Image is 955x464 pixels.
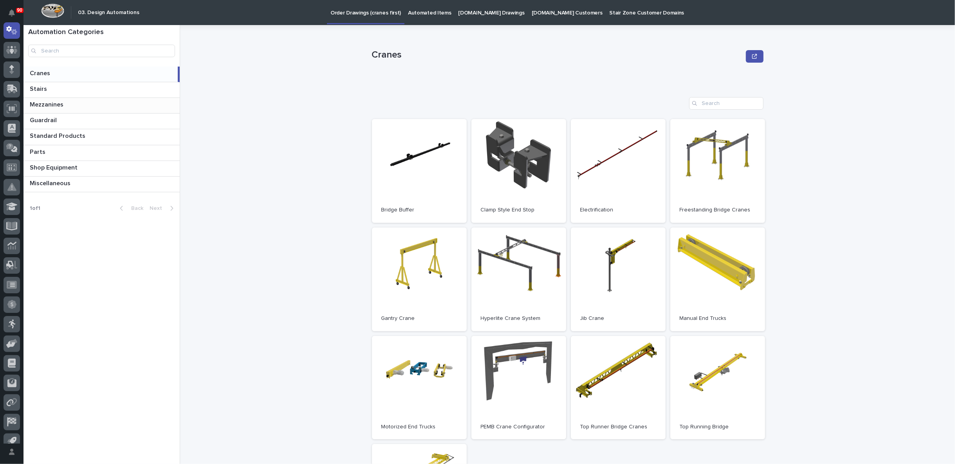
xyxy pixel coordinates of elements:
a: Gantry Crane [372,227,467,331]
p: Shop Equipment [30,162,79,172]
p: 1 of 1 [23,199,47,218]
p: Motorized End Trucks [381,424,457,430]
p: Gantry Crane [381,315,457,322]
input: Search [28,45,175,57]
a: PEMB Crane Configurator [471,336,566,440]
span: Back [126,206,143,211]
p: Manual End Trucks [680,315,756,322]
a: MiscellaneousMiscellaneous [23,177,180,192]
a: Freestanding Bridge Cranes [670,119,765,223]
p: Hyperlite Crane System [481,315,557,322]
a: Jib Crane [571,227,666,331]
p: Top Runner Bridge Cranes [580,424,656,430]
p: Clamp Style End Stop [481,207,557,213]
a: PartsParts [23,145,180,161]
p: Cranes [372,49,743,61]
a: Bridge Buffer [372,119,467,223]
a: Manual End Trucks [670,227,765,331]
a: Shop EquipmentShop Equipment [23,161,180,177]
a: GuardrailGuardrail [23,114,180,129]
input: Search [689,97,764,110]
a: StairsStairs [23,82,180,98]
p: Parts [30,147,47,156]
p: Top Running Bridge [680,424,756,430]
p: Freestanding Bridge Cranes [680,207,756,213]
button: Notifications [4,5,20,21]
p: Cranes [30,68,52,77]
div: Notifications90 [10,9,20,22]
p: Mezzanines [30,99,65,108]
button: Back [114,205,146,212]
a: Electrification [571,119,666,223]
p: Standard Products [30,131,87,140]
button: Next [146,205,180,212]
img: Workspace Logo [41,4,64,18]
a: Clamp Style End Stop [471,119,566,223]
a: Top Runner Bridge Cranes [571,336,666,440]
p: Electrification [580,207,656,213]
p: Miscellaneous [30,178,72,187]
a: Standard ProductsStandard Products [23,129,180,145]
a: Top Running Bridge [670,336,765,440]
p: Stairs [30,84,49,93]
p: 90 [17,7,22,13]
a: Hyperlite Crane System [471,227,566,331]
a: Motorized End Trucks [372,336,467,440]
p: Guardrail [30,115,58,124]
span: Next [150,206,167,211]
h1: Automation Categories [28,28,175,37]
p: Bridge Buffer [381,207,457,213]
a: MezzaninesMezzanines [23,98,180,114]
h2: 03. Design Automations [78,9,139,16]
a: CranesCranes [23,67,180,82]
p: Jib Crane [580,315,656,322]
p: PEMB Crane Configurator [481,424,557,430]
